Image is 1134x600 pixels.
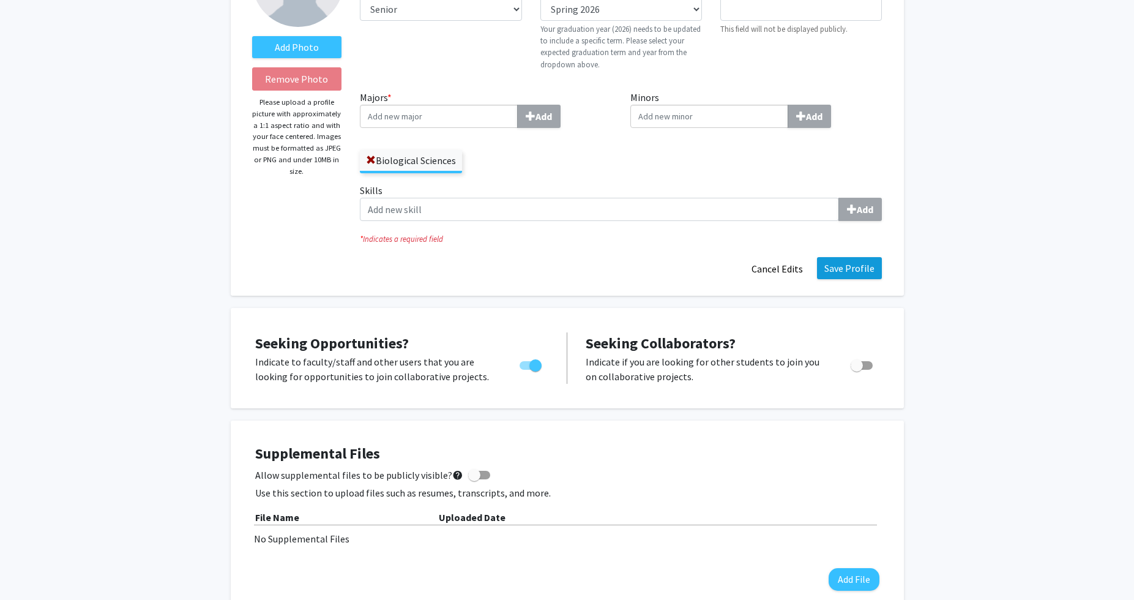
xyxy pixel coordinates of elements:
[540,23,702,70] p: Your graduation year (2026) needs to be updated to include a specific term. Please select your ex...
[630,105,788,128] input: MinorsAdd
[439,511,505,523] b: Uploaded Date
[252,67,342,91] button: Remove Photo
[252,97,342,177] p: Please upload a profile picture with approximately a 1:1 aspect ratio and with your face centered...
[360,150,462,171] label: Biological Sciences
[9,545,52,591] iframe: Chat
[817,257,882,279] button: Save Profile
[360,90,612,128] label: Majors
[360,233,882,245] i: Indicates a required field
[255,354,496,384] p: Indicate to faculty/staff and other users that you are looking for opportunities to join collabor...
[360,183,882,221] label: Skills
[586,354,827,384] p: Indicate if you are looking for other students to join you on collaborative projects.
[630,90,882,128] label: Minors
[255,445,879,463] h4: Supplemental Files
[829,568,879,591] button: Add File
[788,105,831,128] button: Minors
[720,24,848,34] small: This field will not be displayed publicly.
[517,105,561,128] button: Majors*
[255,486,879,500] p: Use this section to upload files such as resumes, transcripts, and more.
[838,198,882,221] button: Skills
[255,511,299,523] b: File Name
[255,334,409,353] span: Seeking Opportunities?
[586,334,736,353] span: Seeking Collaborators?
[252,36,342,58] label: AddProfile Picture
[515,354,548,373] div: Toggle
[254,531,881,546] div: No Supplemental Files
[360,105,518,128] input: Majors*Add
[360,198,839,221] input: SkillsAdd
[452,468,463,482] mat-icon: help
[846,354,879,373] div: Toggle
[806,110,823,122] b: Add
[857,203,873,216] b: Add
[744,257,811,280] button: Cancel Edits
[255,468,463,482] span: Allow supplemental files to be publicly visible?
[535,110,552,122] b: Add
